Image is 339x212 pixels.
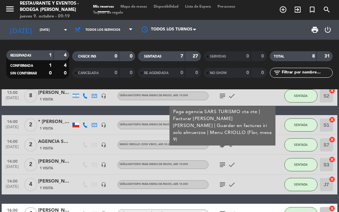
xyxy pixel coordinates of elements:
span: 2 [24,138,37,151]
div: Paga agencia SARS TURISMO cta cte | Facturar [PERSON_NAME] [PERSON_NAME] | Guardar en facturas ir... [173,108,272,143]
strong: 0 [49,71,52,75]
i: power_settings_new [324,26,332,34]
button: SENTADA [284,178,317,191]
span: RE AGENDADA [144,71,169,75]
i: cancel [329,156,335,163]
i: headset_mic [101,93,106,99]
i: [DATE] [5,23,36,36]
span: print [311,26,319,34]
span: Seña/anticipo para MENU DE PASOS [120,123,188,126]
span: [DATE] [4,125,21,133]
span: SENTADA [294,123,308,127]
span: , ARS 10.000 [172,163,188,166]
strong: 0 [246,70,249,75]
i: arrow_drop_down [62,26,70,34]
i: cancel [329,205,335,212]
span: SERVIDAS [210,55,226,58]
span: , ARS 10.000 [172,183,188,186]
strong: 4 [64,53,68,58]
button: SENTADA [284,138,317,151]
span: 14:00 [4,157,21,165]
i: subject [218,161,226,169]
button: SENTADA [284,89,317,103]
i: cancel [329,176,335,183]
i: check [228,161,236,169]
span: Mapa de mesas [117,5,150,9]
span: NO SHOW [210,71,227,75]
i: subject [218,92,226,100]
div: [PERSON_NAME] [38,89,71,97]
i: filter_list [273,69,281,77]
div: [PERSON_NAME] [38,178,71,185]
span: [DATE] [4,96,21,104]
strong: 8 [312,54,315,59]
span: SENTADA [294,183,308,186]
span: Disponibilidad [150,5,182,9]
strong: 4 [64,63,68,68]
i: headset_mic [101,182,106,187]
strong: 7 [180,54,183,59]
div: AGENCIA SARS TURISMO | [PERSON_NAME] [38,138,71,146]
span: 2 [24,118,37,132]
span: 14:00 [4,117,21,125]
i: turned_in_not [308,6,316,14]
strong: 0 [130,70,134,75]
span: Lista de Espera [182,5,214,9]
span: SENTADA [294,163,308,166]
span: [DATE] [4,185,21,192]
strong: 0 [130,54,134,59]
span: Tarjetas de regalo [90,11,126,15]
i: cancel [329,116,335,123]
span: 4 [24,178,37,191]
span: [DATE] [4,165,21,172]
span: 1 Visita [40,126,53,131]
span: TOTAL [274,55,284,58]
div: Restaurante y Eventos - Bodega [PERSON_NAME] [20,0,80,13]
span: Seña/anticipo para MENU DE PASOS [120,163,188,166]
i: check [228,92,236,100]
span: RESERVADAS [10,54,31,57]
span: SENTADAS [144,55,162,58]
span: Mis reservas [90,5,117,9]
span: SENTADA [294,94,308,98]
span: 1 Visita [40,166,53,171]
button: SENTADA [284,118,317,132]
i: headset_mic [101,122,106,128]
span: SIN CONFIRMAR [10,72,37,75]
strong: 31 [324,54,331,59]
span: Pre-acceso [214,5,239,9]
span: [DATE] [4,145,21,152]
span: 1 Visita [40,146,53,151]
i: menu [5,4,15,14]
button: menu [5,4,15,16]
i: exit_to_app [294,6,302,14]
i: add_circle_outline [279,6,287,14]
span: 2 [24,158,37,171]
span: 14:00 [4,177,21,185]
span: MENÚ CRIOLLO (Con vino) [120,143,173,146]
strong: 0 [115,54,117,59]
i: headset_mic [101,162,106,167]
i: search [323,6,331,14]
span: CHECK INS [78,55,96,58]
span: Seña/anticipo para MENU DE PASOS [120,94,188,97]
span: 8 [24,89,37,103]
span: 1 Visita [40,97,53,102]
strong: 0 [180,70,183,75]
span: 13:00 [4,88,21,96]
span: Seña/anticipo para MENU DE PASOS [120,183,188,186]
div: LOG OUT [321,20,334,40]
strong: 1 [49,53,52,58]
button: SENTADA [284,158,317,171]
strong: 0 [195,70,199,75]
span: Todos los servicios [85,28,120,32]
span: SENTADA [294,143,308,147]
span: CANCELADA [78,71,99,75]
i: cancel [329,87,335,94]
span: , ARS 10.000 [172,94,188,97]
div: [PERSON_NAME] [38,158,71,165]
span: 1 Visita [40,186,53,191]
strong: 0 [261,54,265,59]
i: headset_mic [101,142,106,148]
strong: 0 [246,54,249,59]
